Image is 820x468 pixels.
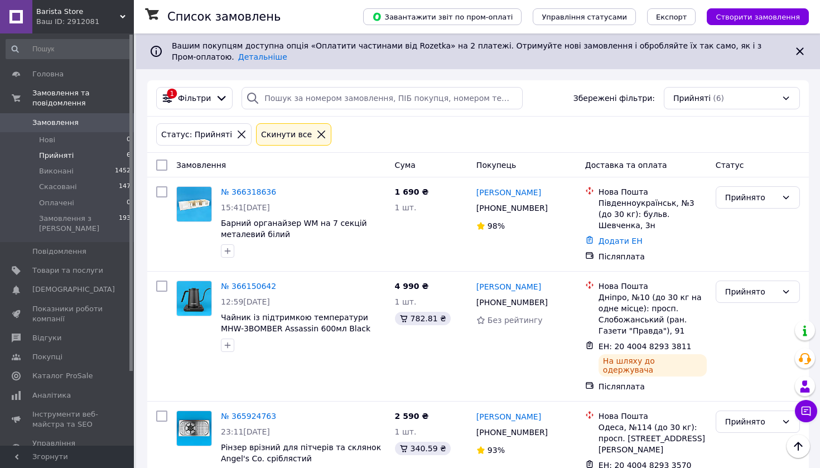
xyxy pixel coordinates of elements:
[372,12,513,22] span: Завантажити звіт по пром-оплаті
[39,135,55,145] span: Нові
[39,214,119,234] span: Замовлення з [PERSON_NAME]
[32,118,79,128] span: Замовлення
[476,281,541,292] a: [PERSON_NAME]
[221,282,276,291] a: № 366150642
[32,371,93,381] span: Каталог ProSale
[395,442,451,455] div: 340.59 ₴
[599,411,707,422] div: Нова Пошта
[725,416,777,428] div: Прийнято
[725,191,777,204] div: Прийнято
[32,390,71,401] span: Аналітика
[39,182,77,192] span: Скасовані
[395,187,429,196] span: 1 690 ₴
[32,333,61,343] span: Відгуки
[599,186,707,197] div: Нова Пошта
[395,297,417,306] span: 1 шт.
[573,93,655,104] span: Збережені фільтри:
[787,435,810,458] button: Наверх
[127,135,131,145] span: 0
[119,182,131,192] span: 147
[36,17,134,27] div: Ваш ID: 2912081
[599,354,707,377] div: На шляху до одержувача
[599,342,692,351] span: ЕН: 20 4004 8293 3811
[363,8,522,25] button: Завантажити звіт по пром-оплаті
[39,166,74,176] span: Виконані
[221,427,270,436] span: 23:11[DATE]
[115,166,131,176] span: 1452
[39,198,74,208] span: Оплачені
[6,39,132,59] input: Пошук
[242,87,523,109] input: Пошук за номером замовлення, ПІБ покупця, номером телефону, Email, номером накладної
[176,161,226,170] span: Замовлення
[488,316,543,325] span: Без рейтингу
[221,297,270,306] span: 12:59[DATE]
[176,186,212,222] a: Фото товару
[259,128,314,141] div: Cкинути все
[599,292,707,336] div: Дніпро, №10 (до 30 кг на одне місце): просп. Слобожанський (ран. Газети "Правда"), 91
[238,52,287,61] a: Детальніше
[673,93,711,104] span: Прийняті
[32,304,103,324] span: Показники роботи компанії
[159,128,234,141] div: Статус: Прийняті
[32,88,134,108] span: Замовлення та повідомлення
[395,161,416,170] span: Cума
[585,161,667,170] span: Доставка та оплата
[696,12,809,21] a: Створити замовлення
[221,203,270,212] span: 15:41[DATE]
[221,443,381,463] a: Рінзер врізний для пітчерів та склянок Angel's Co. сріблястий
[488,221,505,230] span: 98%
[172,41,761,61] span: Вашим покупцям доступна опція «Оплатити частинами від Rozetka» на 2 платежі. Отримуйте нові замов...
[476,187,541,198] a: [PERSON_NAME]
[542,13,627,21] span: Управління статусами
[795,400,817,422] button: Чат з покупцем
[395,312,451,325] div: 782.81 ₴
[395,282,429,291] span: 4 990 ₴
[647,8,696,25] button: Експорт
[395,427,417,436] span: 1 шт.
[167,10,281,23] h1: Список замовлень
[32,438,103,459] span: Управління сайтом
[474,295,550,310] div: [PHONE_NUMBER]
[221,219,367,239] a: Барний органайзер WM на 7 секцій металевий білий
[127,198,131,208] span: 0
[177,281,211,316] img: Фото товару
[395,412,429,421] span: 2 590 ₴
[713,94,724,103] span: (6)
[221,313,370,333] a: Чайник із підтримкою температури MHW-3BOMBER Assassin 600мл Black
[177,187,211,221] img: Фото товару
[176,281,212,316] a: Фото товару
[716,13,800,21] span: Створити замовлення
[177,411,211,446] img: Фото товару
[599,381,707,392] div: Післяплата
[32,409,103,430] span: Інструменти веб-майстра та SEO
[725,286,777,298] div: Прийнято
[32,247,86,257] span: Повідомлення
[599,422,707,455] div: Одеса, №114 (до 30 кг): просп. [STREET_ADDRESS][PERSON_NAME]
[707,8,809,25] button: Створити замовлення
[599,197,707,231] div: Південноукраїнськ, №3 (до 30 кг): бульв. Шевченка, 3н
[474,424,550,440] div: [PHONE_NUMBER]
[474,200,550,216] div: [PHONE_NUMBER]
[32,284,115,295] span: [DEMOGRAPHIC_DATA]
[599,281,707,292] div: Нова Пошта
[221,187,276,196] a: № 366318636
[119,214,131,234] span: 193
[488,446,505,455] span: 93%
[178,93,211,104] span: Фільтри
[39,151,74,161] span: Прийняті
[32,352,62,362] span: Покупці
[32,69,64,79] span: Головна
[476,411,541,422] a: [PERSON_NAME]
[599,237,643,245] a: Додати ЕН
[476,161,516,170] span: Покупець
[395,203,417,212] span: 1 шт.
[221,412,276,421] a: № 365924763
[36,7,120,17] span: Barista Store
[533,8,636,25] button: Управління статусами
[127,151,131,161] span: 6
[599,251,707,262] div: Післяплата
[176,411,212,446] a: Фото товару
